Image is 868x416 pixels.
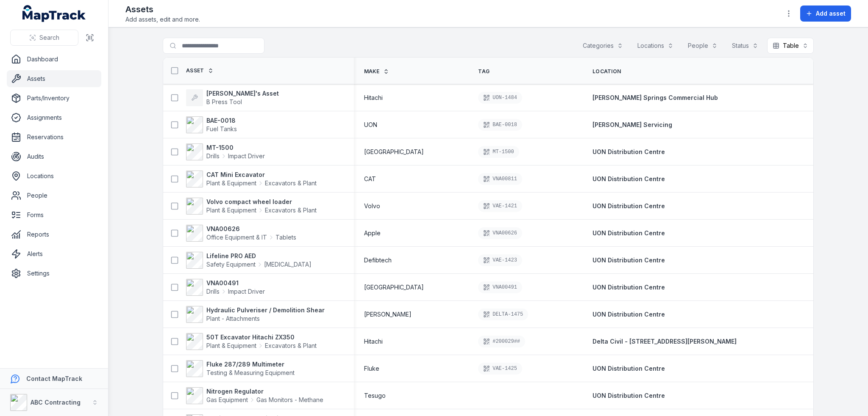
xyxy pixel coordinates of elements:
[186,67,214,74] a: Asset
[228,152,265,160] span: Impact Driver
[364,202,380,210] span: Volvo
[478,68,490,75] span: Tag
[364,148,424,156] span: [GEOGRAPHIC_DATA]
[206,206,256,215] span: Plant & Equipment
[593,121,672,128] span: [PERSON_NAME] Servicing
[256,396,323,404] span: Gas Monitors - Methane
[186,67,204,74] span: Asset
[125,3,200,15] h2: Assets
[364,94,383,102] span: Hitachi
[593,365,665,372] span: UON Distribution Centre
[206,143,265,152] strong: MT-1500
[593,94,718,101] span: [PERSON_NAME] Springs Commercial Hub
[364,391,386,400] span: Tesugo
[186,279,265,296] a: VNA00491DrillsImpact Driver
[364,229,381,237] span: Apple
[206,98,242,105] span: B Press Tool
[31,399,81,406] strong: ABC Contracting
[265,342,317,350] span: Excavators & Plant
[206,252,312,260] strong: Lifeline PRO AED
[593,121,672,129] a: [PERSON_NAME] Servicing
[186,89,279,106] a: [PERSON_NAME]'s AssetB Press Tool
[206,315,260,322] span: Plant - Attachments
[364,175,376,183] span: CAT
[206,279,265,287] strong: VNA00491
[206,225,296,233] strong: VNA00626
[478,92,522,104] div: UON-1484
[7,70,101,87] a: Assets
[478,281,522,293] div: VNA00491
[593,391,665,400] a: UON Distribution Centre
[593,148,665,155] span: UON Distribution Centre
[206,369,295,376] span: Testing & Measuring Equipment
[206,260,256,269] span: Safety Equipment
[478,336,525,347] div: #200029##
[632,38,679,54] button: Locations
[10,30,78,46] button: Search
[7,51,101,68] a: Dashboard
[364,68,389,75] a: Make
[593,338,737,345] span: Delta Civil - [STREET_ADDRESS][PERSON_NAME]
[206,116,237,125] strong: BAE-0018
[186,171,317,187] a: CAT Mini ExcavatorPlant & EquipmentExcavators & Plant
[478,254,522,266] div: VAE-1423
[7,168,101,185] a: Locations
[22,5,86,22] a: MapTrack
[186,333,317,350] a: 50T Excavator Hitachi ZX350Plant & EquipmentExcavators & Plant
[264,260,312,269] span: [MEDICAL_DATA]
[767,38,814,54] button: Table
[478,200,522,212] div: VAE-1421
[186,387,323,404] a: Nitrogen RegulatorGas EquipmentGas Monitors - Methane
[800,6,851,22] button: Add asset
[593,310,665,319] a: UON Distribution Centre
[206,198,317,206] strong: Volvo compact wheel loader
[275,233,296,242] span: Tablets
[593,364,665,373] a: UON Distribution Centre
[206,333,317,342] strong: 50T Excavator Hitachi ZX350
[726,38,764,54] button: Status
[206,171,317,179] strong: CAT Mini Excavator
[206,306,325,314] strong: Hydraulic Pulveriser / Demolition Shear
[364,310,412,319] span: [PERSON_NAME]
[593,311,665,318] span: UON Distribution Centre
[364,337,383,346] span: Hitachi
[265,206,317,215] span: Excavators & Plant
[186,225,296,242] a: VNA00626Office Equipment & ITTablets
[206,396,248,404] span: Gas Equipment
[593,202,665,209] span: UON Distribution Centre
[186,143,265,160] a: MT-1500DrillsImpact Driver
[7,226,101,243] a: Reports
[593,229,665,237] a: UON Distribution Centre
[593,256,665,264] span: UON Distribution Centre
[364,283,424,292] span: [GEOGRAPHIC_DATA]
[478,146,519,158] div: MT-1500
[7,90,101,107] a: Parts/Inventory
[593,284,665,291] span: UON Distribution Centre
[593,175,665,183] a: UON Distribution Centre
[206,179,256,187] span: Plant & Equipment
[206,89,279,98] strong: [PERSON_NAME]'s Asset
[186,198,317,215] a: Volvo compact wheel loaderPlant & EquipmentExcavators & Plant
[186,252,312,269] a: Lifeline PRO AEDSafety Equipment[MEDICAL_DATA]
[593,94,718,102] a: [PERSON_NAME] Springs Commercial Hub
[478,227,522,239] div: VNA00626
[206,387,323,396] strong: Nitrogen Regulator
[478,119,522,131] div: BAE-0018
[7,187,101,204] a: People
[206,287,220,296] span: Drills
[593,337,737,346] a: Delta Civil - [STREET_ADDRESS][PERSON_NAME]
[7,109,101,126] a: Assignments
[593,229,665,237] span: UON Distribution Centre
[364,121,377,129] span: UON
[125,15,200,24] span: Add assets, edit and more.
[593,392,665,399] span: UON Distribution Centre
[364,68,380,75] span: Make
[206,342,256,350] span: Plant & Equipment
[206,233,267,242] span: Office Equipment & IT
[265,179,317,187] span: Excavators & Plant
[593,256,665,264] a: UON Distribution Centre
[206,360,295,369] strong: Fluke 287/289 Multimeter
[186,306,325,323] a: Hydraulic Pulveriser / Demolition ShearPlant - Attachments
[7,207,101,223] a: Forms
